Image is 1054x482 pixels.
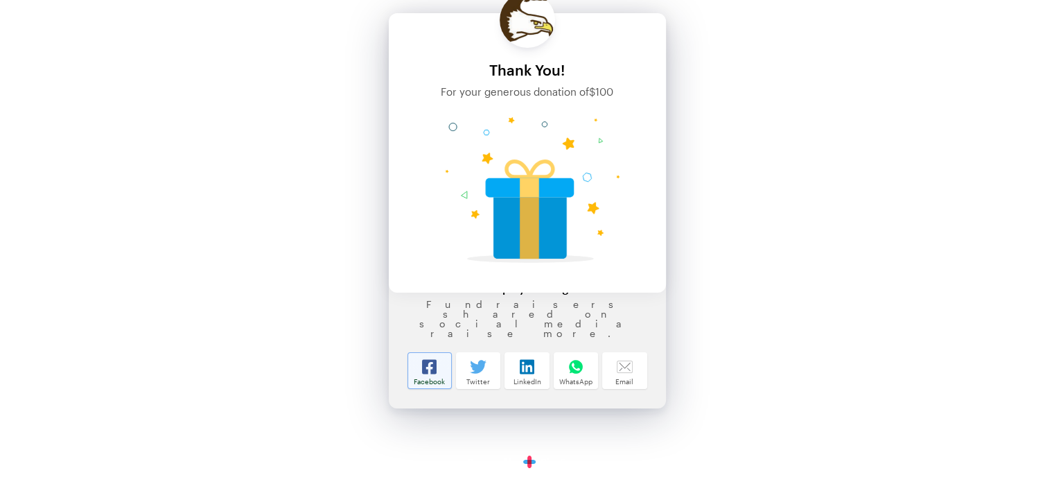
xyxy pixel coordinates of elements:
div: Twitter [457,378,500,385]
a: Twitter [456,352,500,389]
a: Email [602,352,647,389]
div: LinkedIn [505,378,548,385]
a: Facebook [407,352,452,389]
div: For your generous donation of [389,86,666,98]
a: Secure DonationsPowered byGiveForms [468,456,586,467]
div: Fundraisers shared on social media raise more. [405,300,649,338]
a: WhatsApp [554,352,598,389]
div: WhatsApp [554,378,597,385]
div: Help by Sharing [405,283,649,294]
span: $100 [589,85,613,98]
div: Facebook [408,378,451,385]
div: Email [603,378,646,385]
a: LinkedIn [504,352,549,389]
div: Thank You! [403,62,652,78]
